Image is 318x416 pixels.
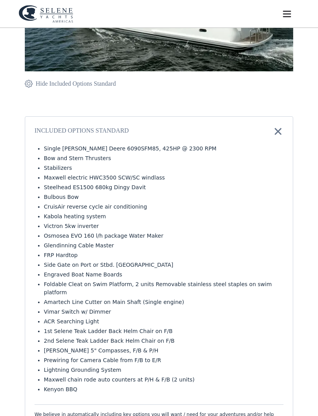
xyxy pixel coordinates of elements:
[44,183,283,192] li: Steelhead ES1500 680kg Dingy Davit
[44,261,283,269] li: Side Gate on Port or Stbd. [GEOGRAPHIC_DATA]
[44,385,283,394] li: Kenyon BBQ
[44,308,283,316] li: Vimar Switch w/ Dimmer
[44,347,283,355] li: [PERSON_NAME] 5" Compasses, F/B & P/H
[275,2,299,26] div: menu
[25,79,33,88] img: icon
[44,145,283,153] li: Single [PERSON_NAME] Deere 6090SFM85, 425HP @ 2300 RPM
[35,126,129,137] div: Included Options Standard
[44,212,283,221] li: Kabola heating system
[44,280,283,297] li: Foldable Cleat on Swim Platform, 2 units Removable stainless steel staples on swim platform
[44,337,283,345] li: 2nd Selene Teak Ladder Back Helm Chair on F/B
[44,222,283,230] li: Victron 5kw inverter
[44,251,283,259] li: FRP Hardtop
[44,232,283,240] li: Osmosea EVO 160 l/h package Water Maker
[44,154,283,162] li: Bow and Stern Thrusters
[44,318,283,326] li: ACR Searching Light
[44,376,283,384] li: Maxwell chain rode auto counters at P/H & F/B (2 units)
[44,203,283,211] li: CruisAir reverse cycle air conditioning
[44,174,283,182] li: Maxwell electric HWC3500 SCW/SC windlass
[19,5,73,23] img: logo
[273,126,283,137] img: icon
[36,79,116,88] div: Hide Included Options Standard
[44,271,283,279] li: Engraved Boat Name Boards
[25,79,116,88] a: Hide Included Options Standard
[44,164,283,172] li: Stabilizers
[19,5,73,23] a: home
[44,356,283,364] li: Prewiring for Camera Cable from F/B to E/R
[44,366,283,374] li: Lightning Grounding System
[44,327,283,335] li: 1st Selene Teak Ladder Back Helm Chair on F/B
[44,193,283,201] li: Bulbous Bow
[44,298,283,306] li: Amartech Line Cutter on Main Shaft (Single engine)
[44,242,283,250] li: Glendinning Cable Master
